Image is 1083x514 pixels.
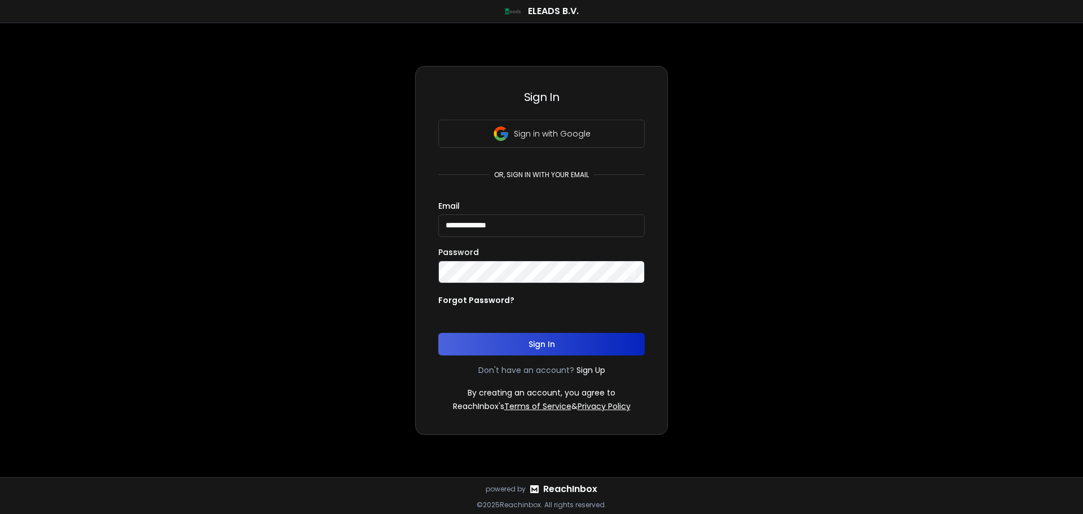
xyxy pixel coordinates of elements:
[528,5,579,18] h1: Eleads B.V.
[468,387,615,398] p: By creating an account, you agree to
[578,401,631,412] a: Privacy Policy
[438,333,645,355] button: Sign In
[576,364,605,376] a: Sign Up
[477,500,606,509] p: © 2025 Reachinbox. All rights reserved.
[453,401,631,412] p: ReachInbox's &
[438,202,460,210] label: Email
[514,128,591,139] p: Sign in with Google
[478,364,574,376] p: Don't have an account?
[438,120,645,148] button: Sign in with Google
[490,170,593,179] p: or, sign in with your email
[504,401,571,412] a: Terms of Service
[438,248,479,256] label: Password
[438,89,645,105] h3: Sign In
[543,482,597,496] a: ReachInbox
[530,485,539,493] img: logo
[486,485,526,494] p: powered by
[438,295,514,306] p: Forgot Password?
[504,8,521,15] img: logo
